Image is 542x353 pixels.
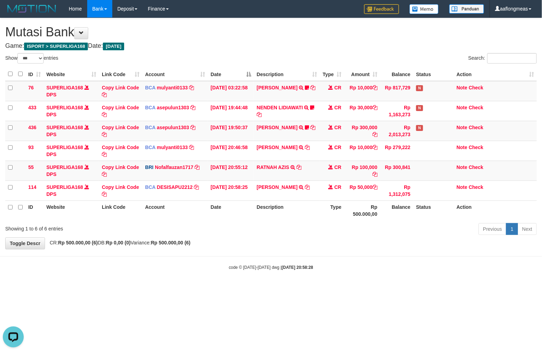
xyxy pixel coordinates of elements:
[449,4,484,14] img: panduan.png
[457,105,467,110] a: Note
[194,184,199,190] a: Copy DESISAPU2212 to clipboard
[334,85,341,90] span: CR
[145,85,156,90] span: BCA
[44,161,99,181] td: DPS
[372,85,377,90] a: Copy Rp 10,000 to clipboard
[257,85,298,90] a: [PERSON_NAME]
[518,223,537,235] a: Next
[5,222,221,232] div: Showing 1 to 6 of 6 entries
[208,141,254,161] td: [DATE] 20:46:58
[257,184,298,190] a: [PERSON_NAME]
[195,164,200,170] a: Copy Nofalfauzan1717 to clipboard
[3,3,24,24] button: Open LiveChat chat widget
[142,67,208,81] th: Account: activate to sort column ascending
[44,121,99,141] td: DPS
[457,164,467,170] a: Note
[46,240,191,245] span: CR: DB: Variance:
[469,184,483,190] a: Check
[190,105,195,110] a: Copy asepulun1303 to clipboard
[145,145,156,150] span: BCA
[102,85,139,97] a: Copy Link Code
[58,240,98,245] strong: Rp 500.000,00 (6)
[380,101,413,121] td: Rp 1,163,273
[46,145,83,150] a: SUPERLIGA168
[17,53,44,64] select: Showentries
[380,121,413,141] td: Rp 2,013,273
[344,200,380,220] th: Rp 500.000,00
[25,200,44,220] th: ID
[344,181,380,200] td: Rp 50,000
[364,4,399,14] img: Feedback.jpg
[506,223,518,235] a: 1
[257,145,298,150] a: [PERSON_NAME]
[454,200,537,220] th: Action
[344,161,380,181] td: Rp 100,000
[145,164,153,170] span: BRI
[28,184,36,190] span: 114
[454,67,537,81] th: Action: activate to sort column ascending
[157,145,188,150] a: mulyanti0133
[44,101,99,121] td: DPS
[102,164,139,177] a: Copy Link Code
[305,184,310,190] a: Copy ROBBY SURYADI to clipboard
[380,200,413,220] th: Balance
[25,67,44,81] th: ID: activate to sort column ascending
[5,43,537,50] h4: Game: Date:
[145,184,156,190] span: BCA
[151,240,191,245] strong: Rp 500.000,00 (6)
[479,223,506,235] a: Previous
[344,101,380,121] td: Rp 30,000
[28,145,34,150] span: 93
[310,125,315,130] a: Copy PRISTINA NURDIANTI to clipboard
[257,125,298,130] a: [PERSON_NAME]
[334,105,341,110] span: CR
[208,101,254,121] td: [DATE] 19:44:48
[208,200,254,220] th: Date
[103,43,124,50] span: [DATE]
[257,112,262,117] a: Copy NENDEN LIDIAWATI to clipboard
[320,200,344,220] th: Type
[344,81,380,101] td: Rp 10,000
[469,125,483,130] a: Check
[157,85,188,90] a: mulyanti0133
[254,200,320,220] th: Description
[5,3,58,14] img: MOTION_logo.png
[469,145,483,150] a: Check
[310,85,315,90] a: Copy DEWI PITRI NINGSIH to clipboard
[344,141,380,161] td: Rp 10,000
[208,67,254,81] th: Date: activate to sort column descending
[28,125,36,130] span: 436
[334,184,341,190] span: CR
[254,67,320,81] th: Description: activate to sort column ascending
[344,121,380,141] td: Rp 300,000
[457,125,467,130] a: Note
[380,81,413,101] td: Rp 817,729
[44,181,99,200] td: DPS
[155,164,193,170] a: Nofalfauzan1717
[208,161,254,181] td: [DATE] 20:55:12
[145,105,156,110] span: BCA
[208,81,254,101] td: [DATE] 03:22:58
[208,181,254,200] td: [DATE] 20:58:25
[380,161,413,181] td: Rp 300,841
[106,240,131,245] strong: Rp 0,00 (0)
[457,184,467,190] a: Note
[99,67,142,81] th: Link Code: activate to sort column ascending
[145,125,156,130] span: BCA
[28,105,36,110] span: 433
[334,145,341,150] span: CR
[372,171,377,177] a: Copy Rp 100,000 to clipboard
[190,125,195,130] a: Copy asepulun1303 to clipboard
[469,105,483,110] a: Check
[282,265,313,270] strong: [DATE] 20:58:28
[229,265,313,270] small: code © [DATE]-[DATE] dwg |
[189,145,194,150] a: Copy mulyanti0133 to clipboard
[257,164,289,170] a: RATNAH AZIS
[46,184,83,190] a: SUPERLIGA168
[28,164,34,170] span: 55
[457,145,467,150] a: Note
[409,4,439,14] img: Button%20Memo.svg
[208,121,254,141] td: [DATE] 19:50:37
[487,53,537,64] input: Search:
[320,67,344,81] th: Type: activate to sort column ascending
